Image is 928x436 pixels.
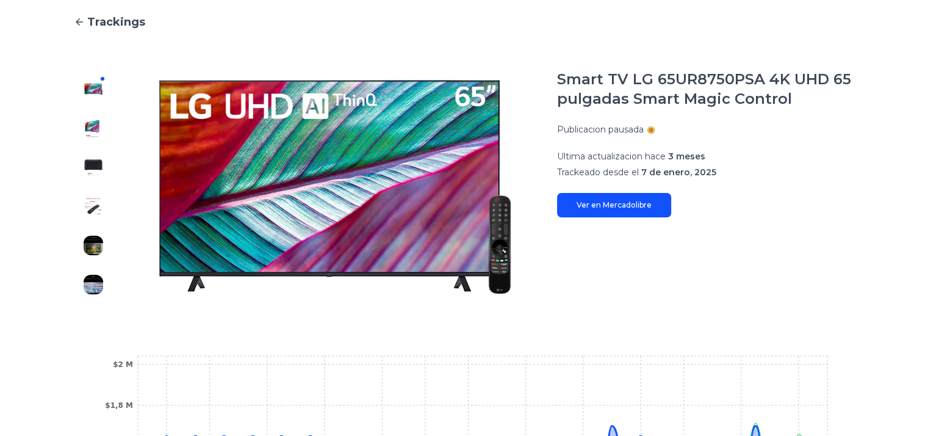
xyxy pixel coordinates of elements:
[137,70,533,304] img: Smart TV LG 65UR8750PSA 4K UHD 65 pulgadas Smart Magic Control
[84,275,103,294] img: Smart TV LG 65UR8750PSA 4K UHD 65 pulgadas Smart Magic Control
[84,158,103,177] img: Smart TV LG 65UR8750PSA 4K UHD 65 pulgadas Smart Magic Control
[557,167,639,178] span: Trackeado desde el
[87,13,145,31] span: Trackings
[557,123,644,136] p: Publicacion pausada
[84,236,103,255] img: Smart TV LG 65UR8750PSA 4K UHD 65 pulgadas Smart Magic Control
[557,70,855,109] h1: Smart TV LG 65UR8750PSA 4K UHD 65 pulgadas Smart Magic Control
[668,151,705,162] span: 3 meses
[641,167,716,178] span: 7 de enero, 2025
[105,401,133,410] tspan: $1,8 M
[84,79,103,99] img: Smart TV LG 65UR8750PSA 4K UHD 65 pulgadas Smart Magic Control
[84,118,103,138] img: Smart TV LG 65UR8750PSA 4K UHD 65 pulgadas Smart Magic Control
[557,151,666,162] span: Ultima actualizacion hace
[74,13,855,31] a: Trackings
[84,197,103,216] img: Smart TV LG 65UR8750PSA 4K UHD 65 pulgadas Smart Magic Control
[557,193,671,217] a: Ver en Mercadolibre
[113,360,133,369] tspan: $2 M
